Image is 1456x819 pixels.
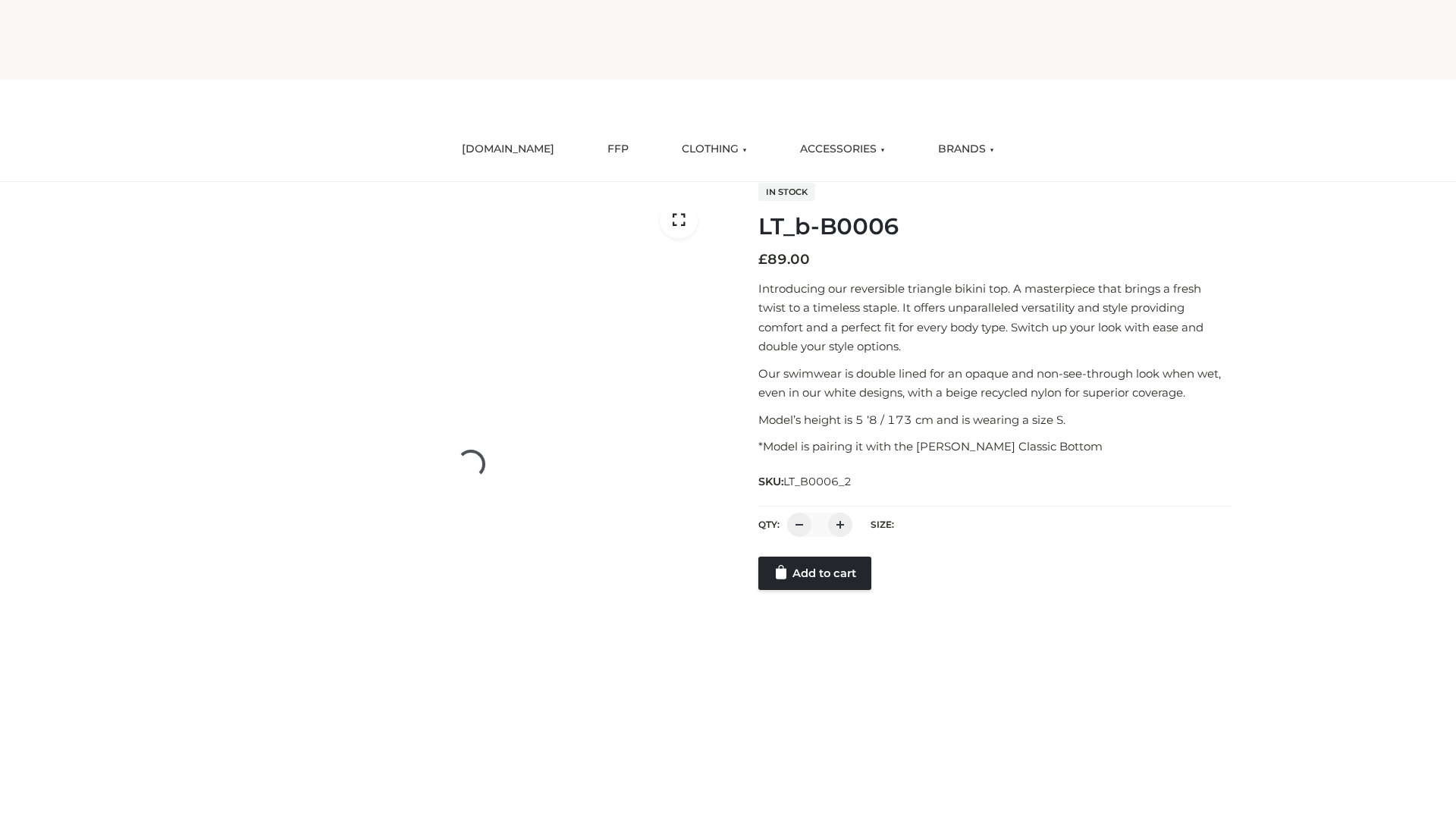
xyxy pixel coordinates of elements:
a: ACCESSORIES [789,133,896,166]
a: CLOTHING [670,133,758,166]
span: In stock [758,183,815,201]
a: BRANDS [927,133,1006,166]
a: [DOMAIN_NAME] [450,133,566,166]
h1: LT_b-B0006 [758,213,1231,240]
span: SKU: [758,472,853,491]
p: *Model is pairing it with the [PERSON_NAME] Classic Bottom [758,437,1231,457]
span: LT_B0006_2 [783,475,852,488]
bdi: 89.00 [758,251,810,268]
a: FFP [596,133,640,166]
p: Introducing our reversible triangle bikini top. A masterpiece that brings a fresh twist to a time... [758,279,1231,356]
span: £ [758,251,767,268]
p: Our swimwear is double lined for an opaque and non-see-through look when wet, even in our white d... [758,364,1231,403]
label: QTY: [758,519,780,530]
a: Add to cart [758,557,871,590]
p: Model’s height is 5 ‘8 / 173 cm and is wearing a size S. [758,410,1231,430]
label: Size: [871,519,894,530]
